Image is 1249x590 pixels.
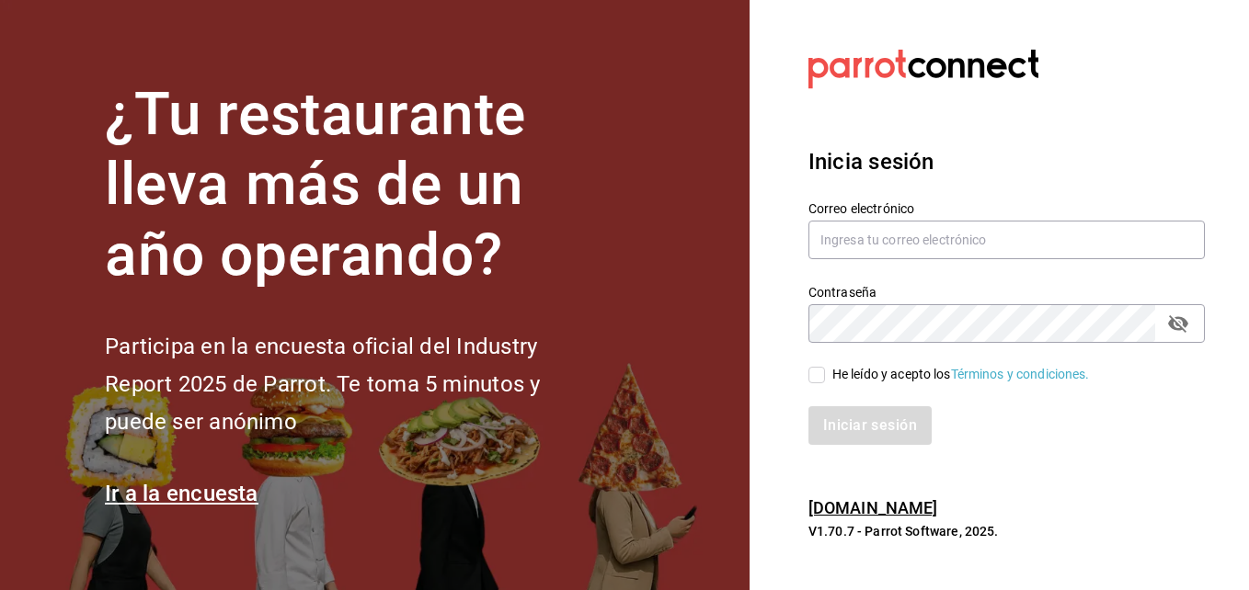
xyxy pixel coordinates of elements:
a: [DOMAIN_NAME] [808,498,938,517]
a: Términos y condiciones. [951,367,1090,381]
h2: Participa en la encuesta oficial del Industry Report 2025 de Parrot. Te toma 5 minutos y puede se... [105,328,602,440]
p: V1.70.7 - Parrot Software, 2025. [808,522,1205,540]
a: Ir a la encuesta [105,481,258,506]
label: Correo electrónico [808,201,1205,214]
div: He leído y acepto los [832,365,1090,384]
button: passwordField [1163,308,1194,339]
h3: Inicia sesión [808,145,1205,178]
label: Contraseña [808,285,1205,298]
h1: ¿Tu restaurante lleva más de un año operando? [105,80,602,291]
input: Ingresa tu correo electrónico [808,221,1205,259]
